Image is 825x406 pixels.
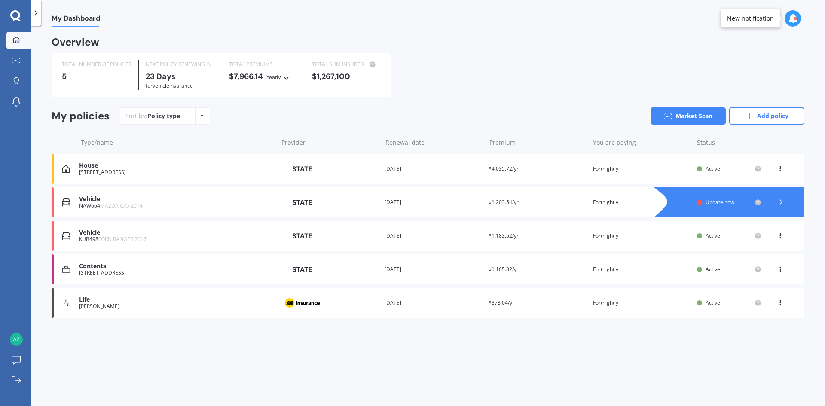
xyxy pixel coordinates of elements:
img: State [281,262,324,277]
div: Fortnightly [593,299,690,307]
a: Market Scan [651,107,726,125]
div: New notification [727,14,774,23]
span: Active [706,266,720,273]
span: Update now [706,198,734,206]
div: You are paying [593,138,690,147]
div: Fortnightly [593,165,690,173]
div: [STREET_ADDRESS] [79,169,274,175]
img: 6868cb4ea528f52cd62a80b78143973d [10,333,23,346]
img: State [281,161,324,177]
div: [DATE] [385,198,482,207]
div: [DATE] [385,265,482,274]
b: 23 Days [146,71,176,82]
img: Vehicle [62,232,70,240]
img: House [62,165,70,173]
div: Yearly [266,73,281,82]
span: Active [706,299,720,306]
div: Life [79,296,274,303]
div: My policies [52,110,110,122]
span: My Dashboard [52,14,100,26]
div: [DATE] [385,299,482,307]
div: Vehicle [79,229,274,236]
div: TOTAL PREMIUMS [229,60,298,69]
div: $1,267,100 [312,72,381,81]
span: $1,183.52/yr [489,232,519,239]
span: for Vehicle insurance [146,82,193,89]
span: $378.04/yr [489,299,514,306]
div: Vehicle [79,195,274,203]
img: Vehicle [62,198,70,207]
div: [STREET_ADDRESS] [79,270,274,276]
div: 5 [62,72,131,81]
div: Premium [489,138,587,147]
img: Contents [62,265,70,274]
div: TOTAL SUM INSURED [312,60,381,69]
div: Fortnightly [593,265,690,274]
img: State [281,228,324,244]
span: Active [706,232,720,239]
span: $1,165.32/yr [489,266,519,273]
div: Renewal date [385,138,483,147]
a: Add policy [729,107,804,125]
div: KUB498 [79,236,274,242]
div: Provider [281,138,379,147]
span: $4,035.72/yr [489,165,519,172]
div: House [79,162,274,169]
span: Active [706,165,720,172]
div: Status [697,138,761,147]
div: Contents [79,263,274,270]
img: Life [62,299,70,307]
div: Fortnightly [593,232,690,240]
img: State [281,195,324,210]
div: [PERSON_NAME] [79,303,274,309]
div: [DATE] [385,232,482,240]
div: Sort by: [125,112,180,120]
span: $1,203.54/yr [489,198,519,206]
div: $7,966.14 [229,72,298,82]
div: NAW664 [79,203,274,209]
div: NEXT POLICY RENEWING IN [146,60,215,69]
div: Fortnightly [593,198,690,207]
div: Type/name [81,138,275,147]
span: MAZDA CX5 2014 [100,202,143,209]
div: Overview [52,38,99,46]
div: Policy type [147,112,180,120]
div: [DATE] [385,165,482,173]
img: AA [281,295,324,311]
div: TOTAL NUMBER OF POLICIES [62,60,131,69]
span: FORD RANGER 2017 [98,235,147,243]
